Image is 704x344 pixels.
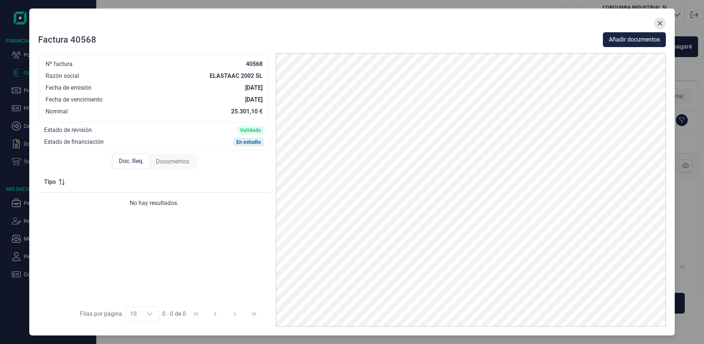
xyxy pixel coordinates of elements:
div: Filas por página [80,310,122,318]
div: Estado de revisión [44,126,92,134]
div: [DATE] [245,84,263,92]
button: Last Page [245,305,263,323]
span: Tipo [44,178,56,186]
div: 40568 [246,60,263,68]
div: Factura 40568 [38,34,96,46]
img: PDF Viewer [276,53,666,327]
div: Documentos [150,154,195,169]
div: Fecha de emisión [46,84,91,92]
span: 0 - 0 de 0 [162,311,186,317]
div: Razón social [46,72,79,80]
div: ELASTAAC 2002 SL [210,72,263,80]
button: Añadir documentos [603,32,666,47]
div: Doc. Req. [113,153,150,169]
button: Next Page [226,305,244,323]
div: Fecha de vencimiento [46,96,103,103]
div: 25.301,10 € [231,108,263,115]
div: Estado de financiación [44,138,104,146]
div: No hay resultados. [44,199,264,208]
span: Documentos [156,157,189,166]
div: Validado [240,127,261,133]
div: Choose [141,307,159,321]
div: En estudio [236,139,261,145]
div: Nominal [46,108,68,115]
button: Previous Page [206,305,224,323]
div: [DATE] [245,96,263,103]
div: Nº factura [46,60,73,68]
button: Close [654,17,666,29]
span: Doc. Req. [119,157,144,166]
span: Añadir documentos [609,35,660,44]
button: First Page [187,305,205,323]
